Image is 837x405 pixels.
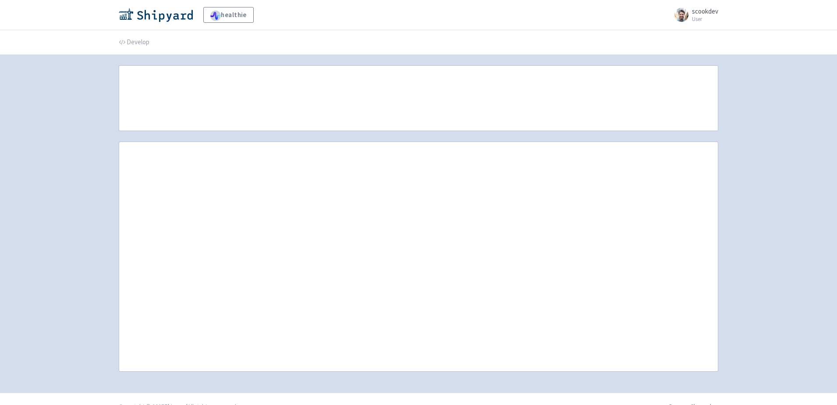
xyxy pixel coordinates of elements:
a: scookdev User [669,8,718,22]
img: Shipyard logo [119,8,193,22]
a: healthie [203,7,254,23]
span: scookdev [692,7,718,15]
a: Develop [119,30,149,55]
small: User [692,16,718,22]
